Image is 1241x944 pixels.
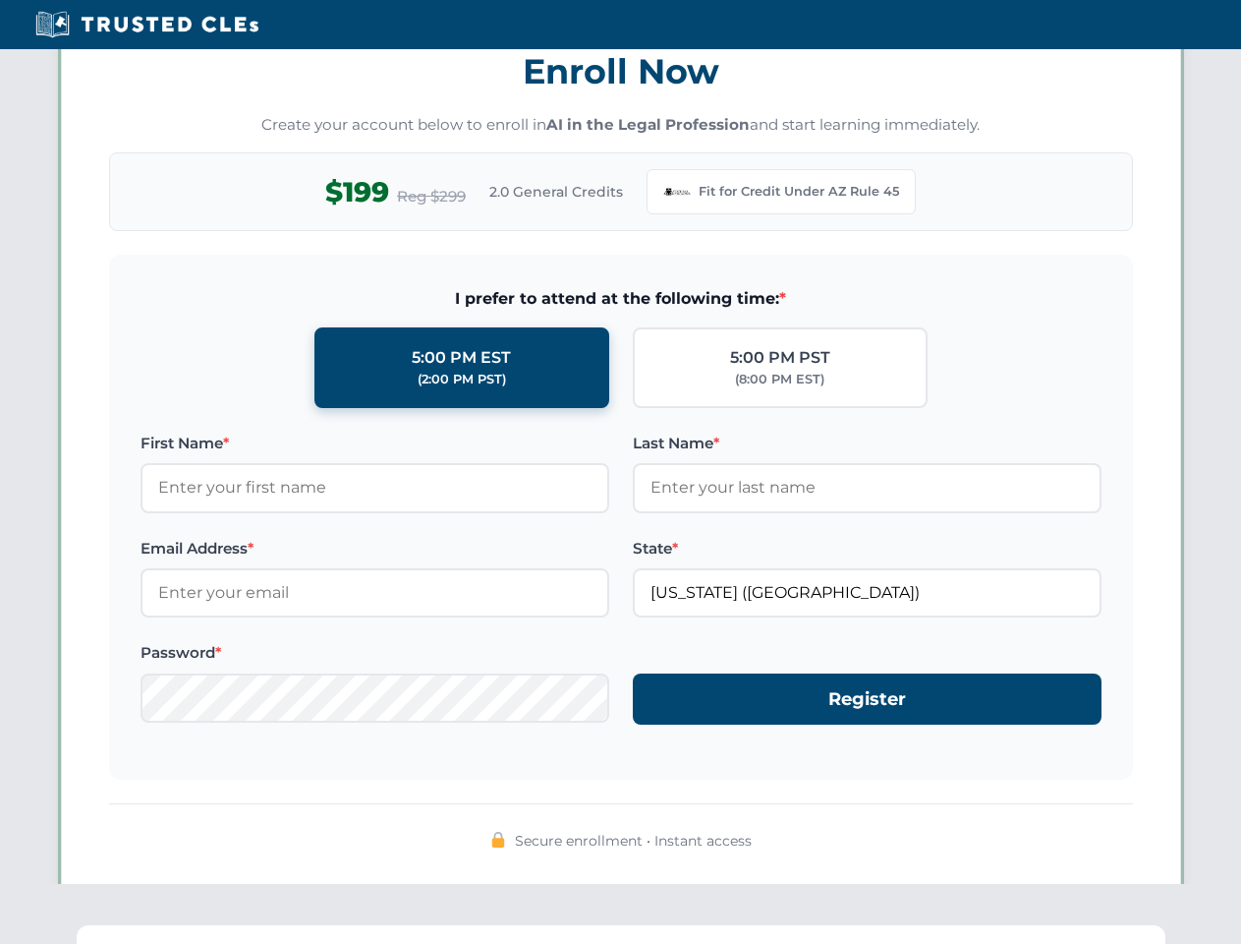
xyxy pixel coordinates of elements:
[730,345,830,371] div: 5:00 PM PST
[633,674,1101,726] button: Register
[141,432,609,455] label: First Name
[418,370,506,389] div: (2:00 PM PST)
[397,185,466,208] span: Reg $299
[141,568,609,618] input: Enter your email
[29,10,264,39] img: Trusted CLEs
[489,181,623,203] span: 2.0 General Credits
[109,40,1133,102] h3: Enroll Now
[141,286,1101,312] span: I prefer to attend at the following time:
[633,568,1101,618] input: Arizona (AZ)
[633,537,1101,560] label: State
[699,182,899,202] span: Fit for Credit Under AZ Rule 45
[633,463,1101,512] input: Enter your last name
[109,114,1133,137] p: Create your account below to enroll in and start learning immediately.
[141,537,609,560] label: Email Address
[515,830,752,852] span: Secure enrollment • Instant access
[633,432,1101,455] label: Last Name
[546,115,750,134] strong: AI in the Legal Profession
[735,370,824,389] div: (8:00 PM EST)
[141,641,609,665] label: Password
[412,345,511,371] div: 5:00 PM EST
[141,463,609,512] input: Enter your first name
[663,178,691,206] img: Arizona Bar
[325,170,389,214] span: $199
[490,832,506,848] img: 🔒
